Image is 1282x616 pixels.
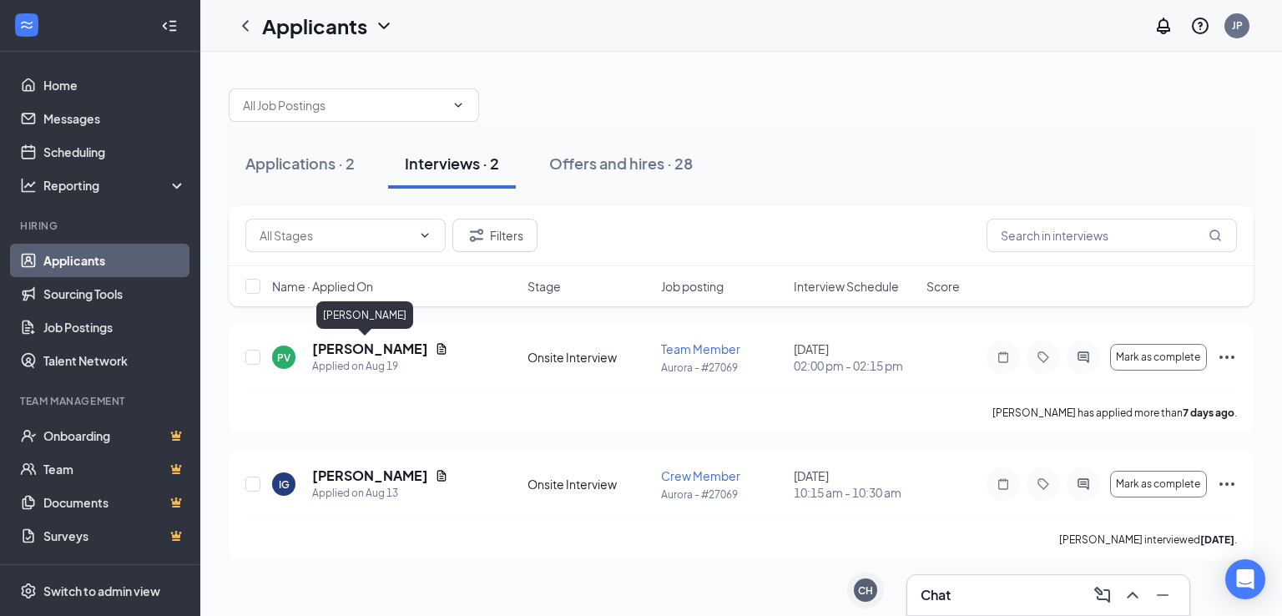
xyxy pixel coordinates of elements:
svg: ActiveChat [1073,351,1093,364]
span: Interview Schedule [794,278,899,295]
a: DocumentsCrown [43,486,186,519]
svg: ChevronLeft [235,16,255,36]
p: Aurora - #27069 [661,361,784,375]
div: [PERSON_NAME] [316,301,413,329]
svg: ChevronDown [452,98,465,112]
a: Home [43,68,186,102]
div: Open Intercom Messenger [1225,559,1265,599]
div: Interviews · 2 [405,153,499,174]
a: Applicants [43,244,186,277]
span: Score [926,278,960,295]
svg: MagnifyingGlass [1209,229,1222,242]
div: Onsite Interview [527,349,650,366]
svg: QuestionInfo [1190,16,1210,36]
span: Crew Member [661,468,740,483]
div: JP [1232,18,1243,33]
svg: ComposeMessage [1093,585,1113,605]
svg: Collapse [161,18,178,34]
div: Onsite Interview [527,476,650,492]
h5: [PERSON_NAME] [312,467,428,485]
span: Stage [527,278,561,295]
svg: ChevronDown [374,16,394,36]
b: [DATE] [1200,533,1234,546]
button: Filter Filters [452,219,538,252]
svg: Ellipses [1217,474,1237,494]
svg: Filter [467,225,487,245]
svg: Ellipses [1217,347,1237,367]
div: Offers and hires · 28 [549,153,693,174]
div: Reporting [43,177,187,194]
svg: ActiveChat [1073,477,1093,491]
p: [PERSON_NAME] has applied more than . [992,406,1237,420]
div: Team Management [20,394,183,408]
svg: Document [435,469,448,482]
svg: Analysis [20,177,37,194]
div: Applications · 2 [245,153,355,174]
span: Job posting [661,278,724,295]
input: All Job Postings [243,96,445,114]
span: 02:00 pm - 02:15 pm [794,357,916,374]
a: Scheduling [43,135,186,169]
a: SurveysCrown [43,519,186,553]
h5: [PERSON_NAME] [312,340,428,358]
svg: Note [993,477,1013,491]
svg: Notifications [1153,16,1173,36]
div: Hiring [20,219,183,233]
h3: Chat [921,586,951,604]
div: [DATE] [794,467,916,501]
svg: Note [993,351,1013,364]
span: Mark as complete [1116,478,1200,490]
a: Job Postings [43,311,186,344]
svg: Document [435,342,448,356]
svg: ChevronUp [1123,585,1143,605]
input: All Stages [260,226,411,245]
a: Messages [43,102,186,135]
span: Name · Applied On [272,278,373,295]
div: CH [858,583,873,598]
svg: WorkstreamLogo [18,17,35,33]
span: 10:15 am - 10:30 am [794,484,916,501]
div: PV [277,351,290,365]
a: TeamCrown [43,452,186,486]
p: [PERSON_NAME] interviewed . [1059,533,1237,547]
svg: ChevronDown [418,229,432,242]
svg: Tag [1033,351,1053,364]
a: OnboardingCrown [43,419,186,452]
p: Aurora - #27069 [661,487,784,502]
div: Applied on Aug 13 [312,485,448,502]
button: Mark as complete [1110,344,1207,371]
button: ComposeMessage [1089,582,1116,608]
span: Mark as complete [1116,351,1200,363]
span: Team Member [661,341,740,356]
svg: Minimize [1153,585,1173,605]
b: 7 days ago [1183,406,1234,419]
svg: Settings [20,583,37,599]
h1: Applicants [262,12,367,40]
div: [DATE] [794,341,916,374]
a: Sourcing Tools [43,277,186,311]
button: Mark as complete [1110,471,1207,497]
button: ChevronUp [1119,582,1146,608]
div: Switch to admin view [43,583,160,599]
a: Talent Network [43,344,186,377]
svg: Tag [1033,477,1053,491]
input: Search in interviews [987,219,1237,252]
div: IG [279,477,290,492]
div: Applied on Aug 19 [312,358,448,375]
button: Minimize [1149,582,1176,608]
